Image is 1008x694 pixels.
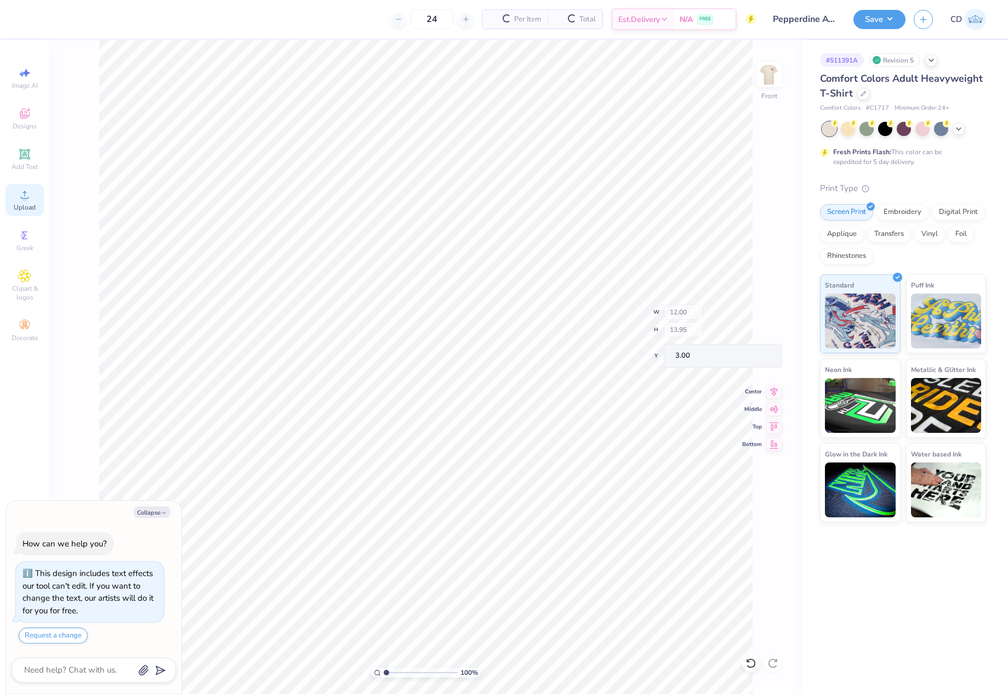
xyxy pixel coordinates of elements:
[5,284,44,302] span: Clipart & logos
[825,378,896,433] img: Neon Ink
[742,441,762,448] span: Bottom
[866,104,889,113] span: # C1717
[19,628,88,644] button: Request a change
[680,14,693,25] span: N/A
[895,104,949,113] span: Minimum Order: 24 +
[911,364,976,375] span: Metallic & Glitter Ink
[742,423,762,431] span: Top
[22,538,107,549] div: How can we help you?
[460,668,478,678] span: 100 %
[765,8,845,30] input: Untitled Design
[911,462,982,517] img: Water based Ink
[742,405,762,413] span: Middle
[16,244,33,252] span: Greek
[911,294,982,348] img: Puff Ink
[12,162,38,171] span: Add Text
[825,364,852,375] span: Neon Ink
[22,568,153,616] div: This design includes text effects our tool can't edit. If you want to change the text, our artist...
[911,279,934,291] span: Puff Ink
[948,226,974,242] div: Foil
[867,226,911,242] div: Transfers
[12,81,38,90] span: Image AI
[876,204,929,221] div: Embroidery
[761,91,777,101] div: Front
[12,334,38,342] span: Decorate
[820,72,983,100] span: Comfort Colors Adult Heavyweight T-Shirt
[833,148,891,156] strong: Fresh Prints Flash:
[833,147,968,167] div: This color can be expedited for 5 day delivery.
[134,506,170,518] button: Collapse
[825,279,854,291] span: Standard
[14,203,36,212] span: Upload
[825,448,887,460] span: Glow in the Dark Ink
[514,14,541,25] span: Per Item
[965,9,986,30] img: Cedric Diasanta
[911,448,961,460] span: Water based Ink
[13,122,37,131] span: Designs
[820,204,873,221] div: Screen Print
[820,182,986,195] div: Print Type
[758,64,780,86] img: Front
[699,15,711,23] span: FREE
[950,13,962,26] span: CD
[950,9,986,30] a: CD
[820,53,864,67] div: # 511391A
[820,226,864,242] div: Applique
[820,248,873,264] div: Rhinestones
[853,10,906,29] button: Save
[618,14,660,25] span: Est. Delivery
[914,226,945,242] div: Vinyl
[825,294,896,348] img: Standard
[742,388,762,396] span: Center
[869,53,920,67] div: Revision 5
[825,462,896,517] img: Glow in the Dark Ink
[411,9,453,29] input: – –
[911,378,982,433] img: Metallic & Glitter Ink
[820,104,861,113] span: Comfort Colors
[579,14,596,25] span: Total
[932,204,985,221] div: Digital Print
